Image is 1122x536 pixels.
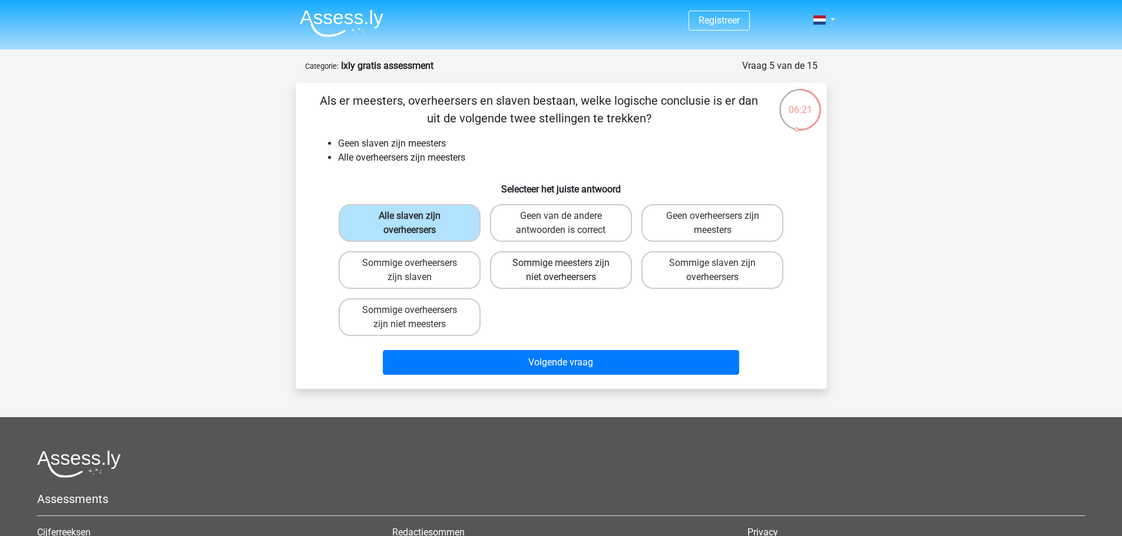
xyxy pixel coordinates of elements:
div: Vraag 5 van de 15 [742,59,817,73]
label: Sommige slaven zijn overheersers [641,251,783,289]
a: Registreer [699,15,740,26]
button: Volgende vraag [383,350,739,375]
strong: Ixly gratis assessment [341,60,433,71]
label: Sommige meesters zijn niet overheersers [490,251,632,289]
p: Als er meesters, overheersers en slaven bestaan, welke logische conclusie is er dan uit de volgen... [315,92,764,127]
li: Alle overheersers zijn meesters [338,151,808,165]
h6: Selecteer het juiste antwoord [315,174,808,195]
img: Assessly logo [37,450,121,478]
li: Geen slaven zijn meesters [338,137,808,151]
label: Geen overheersers zijn meesters [641,204,783,242]
small: Categorie: [305,62,339,71]
h5: Assessments [37,492,1085,506]
div: 06:21 [778,88,822,117]
label: Sommige overheersers zijn slaven [339,251,481,289]
label: Geen van de andere antwoorden is correct [490,204,632,242]
label: Sommige overheersers zijn niet meesters [339,298,481,336]
label: Alle slaven zijn overheersers [339,204,481,242]
img: Assessly [300,9,383,37]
